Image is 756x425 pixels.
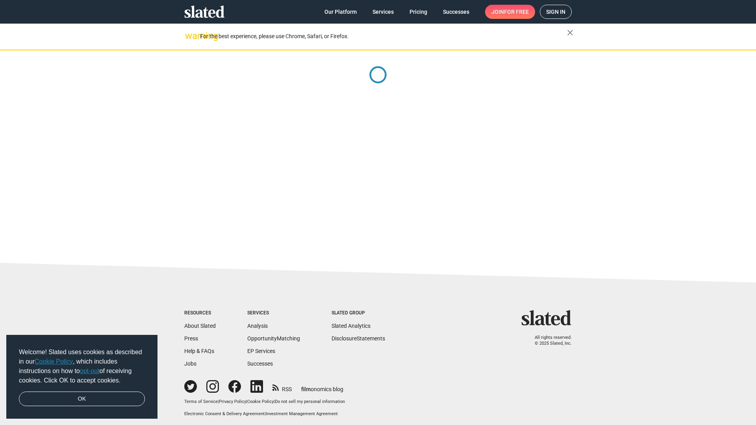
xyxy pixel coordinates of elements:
[332,335,385,342] a: DisclosureStatements
[540,5,572,19] a: Sign in
[275,399,345,405] button: Do not sell my personal information
[200,31,567,42] div: For the best experience, please use Chrome, Safari, or Firefox.
[184,323,216,329] a: About Slated
[504,5,529,19] span: for free
[443,5,469,19] span: Successes
[80,368,100,374] a: opt-out
[35,358,73,365] a: Cookie Policy
[6,335,157,419] div: cookieconsent
[265,411,266,416] span: |
[366,5,400,19] a: Services
[491,5,529,19] span: Join
[247,323,268,329] a: Analysis
[247,310,300,316] div: Services
[247,335,300,342] a: OpportunityMatching
[185,31,195,41] mat-icon: warning
[332,310,385,316] div: Slated Group
[247,360,273,367] a: Successes
[247,348,275,354] a: EP Services
[318,5,363,19] a: Our Platform
[19,392,145,407] a: dismiss cookie message
[184,411,265,416] a: Electronic Consent & Delivery Agreement
[324,5,357,19] span: Our Platform
[403,5,434,19] a: Pricing
[372,5,394,19] span: Services
[301,386,311,392] span: film
[184,310,216,316] div: Resources
[526,335,572,346] p: All rights reserved. © 2025 Slated, Inc.
[218,399,219,404] span: |
[565,28,575,37] mat-icon: close
[184,360,196,367] a: Jobs
[247,399,274,404] a: Cookie Policy
[301,379,343,393] a: filmonomics blog
[272,381,292,393] a: RSS
[184,348,214,354] a: Help & FAQs
[485,5,535,19] a: Joinfor free
[19,347,145,385] span: Welcome! Slated uses cookies as described in our , which includes instructions on how to of recei...
[246,399,247,404] span: |
[437,5,476,19] a: Successes
[332,323,371,329] a: Slated Analytics
[266,411,338,416] a: Investment Management Agreement
[409,5,427,19] span: Pricing
[184,399,218,404] a: Terms of Service
[546,5,565,18] span: Sign in
[219,399,246,404] a: Privacy Policy
[274,399,275,404] span: |
[184,335,198,342] a: Press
